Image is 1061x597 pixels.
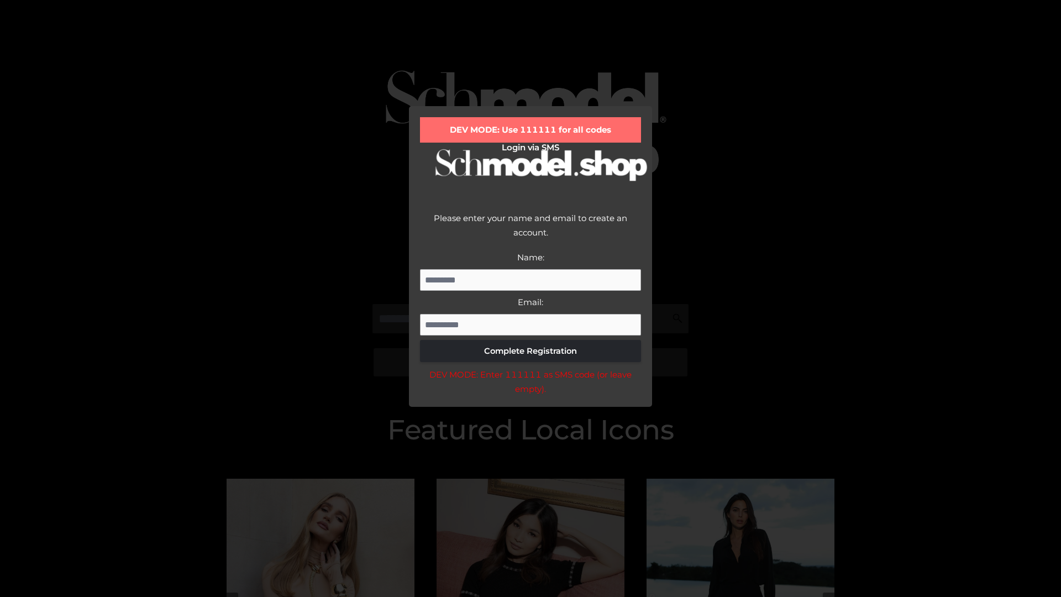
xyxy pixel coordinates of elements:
label: Email: [518,297,543,307]
h2: Login via SMS [420,143,641,153]
div: Please enter your name and email to create an account. [420,211,641,250]
div: DEV MODE: Use 111111 for all codes [420,117,641,143]
div: DEV MODE: Enter 111111 as SMS code (or leave empty). [420,368,641,396]
button: Complete Registration [420,340,641,362]
label: Name: [517,252,544,263]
